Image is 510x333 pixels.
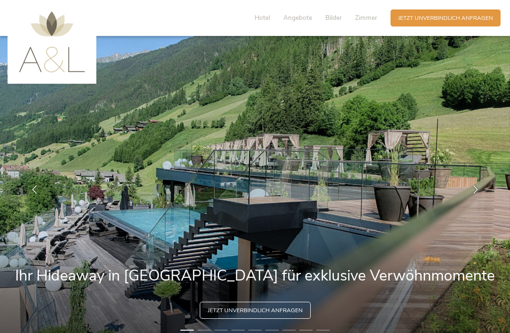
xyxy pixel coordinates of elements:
span: Bilder [325,13,342,22]
span: Zimmer [355,13,377,22]
span: Angebote [283,13,312,22]
span: Hotel [255,13,270,22]
span: Jetzt unverbindlich anfragen [208,307,303,315]
img: AMONTI & LUNARIS Wellnessresort [19,11,85,72]
span: Jetzt unverbindlich anfragen [398,14,493,22]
